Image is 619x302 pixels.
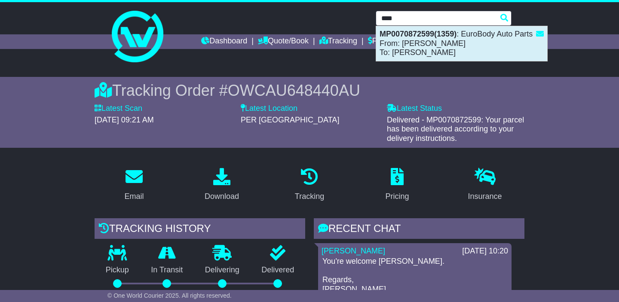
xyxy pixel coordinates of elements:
span: OWCAU648440AU [228,82,360,99]
div: : EuroBody Auto Parts From: [PERSON_NAME] To: [PERSON_NAME] [376,26,547,61]
strong: MP0070872599(1359) [380,30,457,38]
span: © One World Courier 2025. All rights reserved. [107,292,232,299]
p: Delivering [194,265,251,275]
a: Tracking [289,165,330,205]
a: Pricing [380,165,414,205]
label: Latest Status [387,104,442,113]
div: Download [205,191,239,202]
span: Delivered - MP0070872599: Your parcel has been delivered according to your delivery instructions. [387,116,524,143]
div: RECENT CHAT [314,218,524,241]
div: [DATE] 10:20 [462,247,508,256]
div: Pricing [385,191,409,202]
a: Download [199,165,245,205]
a: Financials [368,34,407,49]
a: [PERSON_NAME] [322,247,385,255]
label: Latest Scan [95,104,142,113]
a: Dashboard [201,34,247,49]
div: Tracking Order # [95,81,524,100]
div: Tracking [295,191,324,202]
label: Latest Location [241,104,297,113]
p: Pickup [95,265,140,275]
span: PER [GEOGRAPHIC_DATA] [241,116,339,124]
p: You're welcome [PERSON_NAME]. Regards, [PERSON_NAME] [322,257,507,294]
span: [DATE] 09:21 AM [95,116,154,124]
a: Tracking [319,34,357,49]
div: Email [124,191,144,202]
a: Insurance [462,165,507,205]
div: Insurance [468,191,502,202]
a: Email [119,165,149,205]
p: In Transit [140,265,194,275]
a: Quote/Book [258,34,309,49]
div: Tracking history [95,218,305,241]
p: Delivered [251,265,306,275]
